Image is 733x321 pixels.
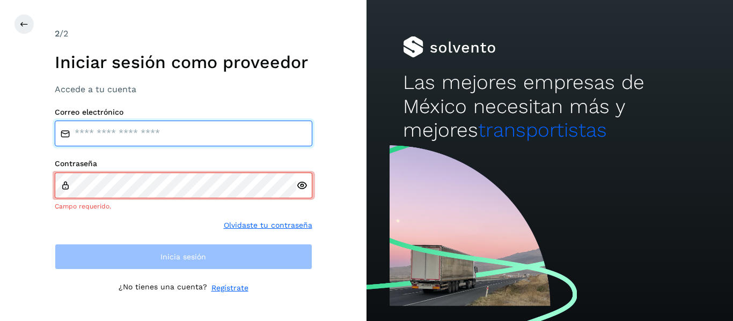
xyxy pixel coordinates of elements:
[119,282,207,294] p: ¿No tienes una cuenta?
[160,253,206,260] span: Inicia sesión
[55,84,312,94] h3: Accede a tu cuenta
[403,71,696,142] h2: Las mejores empresas de México necesitan más y mejores
[55,108,312,117] label: Correo electrónico
[55,244,312,270] button: Inicia sesión
[55,28,60,39] span: 2
[224,220,312,231] a: Olvidaste tu contraseña
[55,201,312,211] div: Campo requerido.
[211,282,248,294] a: Regístrate
[55,159,312,168] label: Contraseña
[478,118,607,141] span: transportistas
[55,52,312,72] h1: Iniciar sesión como proveedor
